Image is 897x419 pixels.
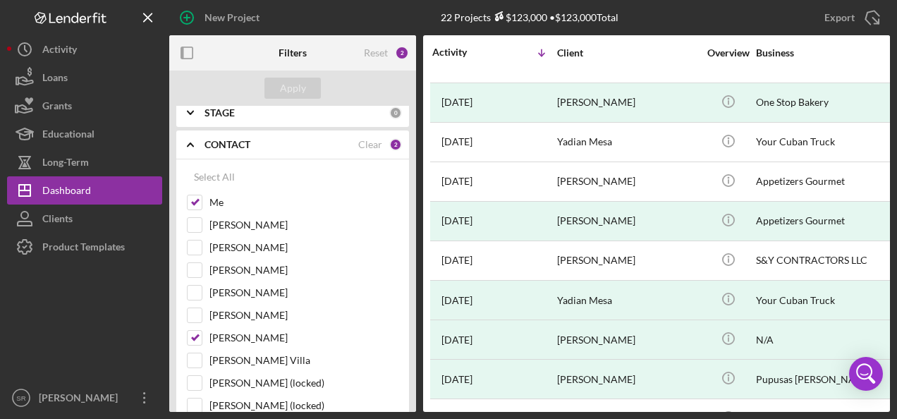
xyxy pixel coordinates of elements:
div: Loans [42,63,68,95]
div: Activity [42,35,77,67]
div: Educational [42,120,94,152]
time: 2025-07-18 02:44 [441,334,472,346]
div: Activity [432,47,494,58]
label: [PERSON_NAME] [209,286,398,300]
b: STAGE [205,107,235,119]
label: [PERSON_NAME] [209,263,398,277]
label: [PERSON_NAME] [209,241,398,255]
div: [PERSON_NAME] [557,321,698,358]
button: Long-Term [7,148,162,176]
div: Apply [280,78,306,99]
div: Appetizers Gourmet [756,202,897,240]
div: [PERSON_NAME] [557,360,698,398]
label: [PERSON_NAME] Villa [209,353,398,368]
time: 2025-08-13 19:46 [441,176,472,187]
button: New Project [169,4,274,32]
div: 22 Projects • $123,000 Total [441,11,618,23]
div: Yadian Mesa [557,123,698,161]
div: Select All [194,163,235,191]
div: Open Intercom Messenger [849,357,883,391]
button: Activity [7,35,162,63]
label: [PERSON_NAME] [209,308,398,322]
div: 2 [395,46,409,60]
div: [PERSON_NAME] [557,202,698,240]
div: Your Cuban Truck [756,281,897,319]
button: Grants [7,92,162,120]
time: 2025-08-07 17:24 [441,295,472,306]
button: Product Templates [7,233,162,261]
button: Loans [7,63,162,92]
text: SR [16,394,25,402]
div: 0 [389,107,402,119]
label: Me [209,195,398,209]
div: Clients [42,205,73,236]
div: Product Templates [42,233,125,265]
button: Dashboard [7,176,162,205]
div: S&Y CONTRACTORS LLC [756,242,897,279]
div: $123,000 [491,11,547,23]
div: [PERSON_NAME] [557,242,698,279]
time: 2025-08-14 16:34 [441,97,472,108]
label: [PERSON_NAME] [209,331,398,345]
div: Clear [358,139,382,150]
button: Educational [7,120,162,148]
div: Long-Term [42,148,89,180]
div: Pupusas [PERSON_NAME] [756,360,897,398]
div: 2 [389,138,402,151]
label: [PERSON_NAME] (locked) [209,399,398,413]
time: 2025-07-16 02:37 [441,374,472,385]
div: Overview [702,47,755,59]
label: [PERSON_NAME] [209,218,398,232]
div: N/A [756,321,897,358]
div: Your Cuban Truck [756,123,897,161]
div: Dashboard [42,176,91,208]
button: Export [810,4,890,32]
div: [PERSON_NAME] [35,384,127,415]
b: Filters [279,47,307,59]
div: New Project [205,4,260,32]
button: Select All [187,163,242,191]
div: Business [756,47,897,59]
time: 2025-08-13 17:16 [441,255,472,266]
div: Yadian Mesa [557,281,698,319]
div: One Stop Bakery [756,84,897,121]
button: Apply [264,78,321,99]
div: [PERSON_NAME] [557,163,698,200]
div: Appetizers Gourmet [756,163,897,200]
time: 2025-08-13 19:23 [441,215,472,226]
button: SR[PERSON_NAME] [7,384,162,412]
button: Clients [7,205,162,233]
b: CONTACT [205,139,250,150]
div: Reset [364,47,388,59]
div: [PERSON_NAME] [557,84,698,121]
div: Grants [42,92,72,123]
time: 2025-08-13 20:55 [441,136,472,147]
div: Export [824,4,855,32]
div: Client [557,47,698,59]
label: [PERSON_NAME] (locked) [209,376,398,390]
